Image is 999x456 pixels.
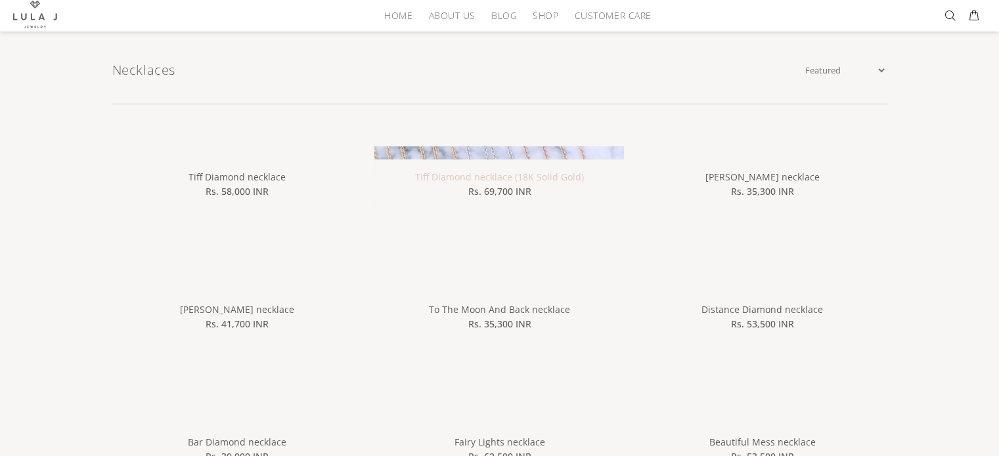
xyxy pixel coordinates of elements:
a: Distance Diamond necklace [637,280,887,291]
a: linear-gradient(135deg,rgba(255, 238, 179, 1) 0%, rgba(212, 175, 55, 1) 100%) [112,280,362,291]
span: Rs. 41,700 INR [205,317,268,331]
span: Rs. 58,000 INR [205,184,268,199]
a: linear-gradient(135deg,rgba(255, 238, 179, 1) 0%, rgba(212, 175, 55, 1) 100%) [637,147,887,159]
span: Blog [491,10,517,20]
a: Beautiful Mess necklace [637,412,887,424]
a: About Us [420,5,483,26]
span: About Us [428,10,475,20]
span: Shop [533,10,558,20]
img: Tiff Diamond necklace (18K Solid Gold) [374,146,624,396]
a: Tiff Diamond necklace [112,147,362,159]
a: Shop [525,5,566,26]
a: Tiff Diamond necklace (18K Solid Gold) [415,171,584,183]
span: HOME [384,10,412,20]
a: Bar Diamond necklace [187,436,286,448]
a: To The Moon And Back necklace [429,303,570,316]
a: Blog [483,5,525,26]
a: Beautiful Mess necklace [709,436,815,448]
span: Customer Care [574,10,651,20]
a: Fairy Lights necklace [454,436,544,448]
a: HOME [376,5,420,26]
a: Customer Care [566,5,651,26]
a: [PERSON_NAME] necklace [705,171,819,183]
span: Rs. 53,500 INR [730,317,793,331]
span: Rs. 35,300 INR [730,184,793,199]
a: Bar Diamond necklace [112,412,362,424]
span: Rs. 69,700 INR [468,184,531,199]
span: Rs. 35,300 INR [468,317,531,331]
a: Fairy Lights necklace [374,412,624,424]
h1: Necklaces [112,60,803,80]
a: [PERSON_NAME] necklace [179,303,294,316]
a: Tiff Diamond necklace [188,171,285,183]
a: Tiff Diamond necklace (18K Solid Gold) Tiff Diamond necklace (18K Solid Gold) [374,147,624,159]
a: To The Moon And Back necklace [374,280,624,291]
a: Distance Diamond necklace [701,303,823,316]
